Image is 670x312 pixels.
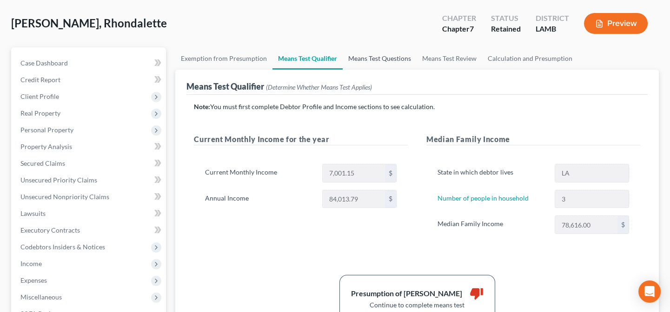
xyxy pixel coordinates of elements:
span: Property Analysis [20,143,72,150]
span: Real Property [20,109,60,117]
a: Property Analysis [13,138,166,155]
a: Means Test Review [417,47,482,70]
p: You must first complete Debtor Profile and Income sections to see calculation. [194,102,640,111]
a: Credit Report [13,71,166,88]
span: Personal Property [20,126,73,134]
label: Current Monthly Income [200,164,318,182]
span: Lawsuits [20,209,46,217]
span: Executory Contracts [20,226,80,234]
span: Secured Claims [20,159,65,167]
input: State [555,164,629,182]
a: Number of people in household [438,194,529,202]
input: 0.00 [555,216,617,234]
input: 0.00 [323,164,385,182]
a: Exemption from Presumption [175,47,272,70]
div: Means Test Qualifier [186,81,372,92]
span: Case Dashboard [20,59,68,67]
span: Expenses [20,276,47,284]
a: Executory Contracts [13,222,166,239]
div: District [536,13,569,24]
div: $ [385,164,396,182]
button: Preview [584,13,648,34]
div: Status [491,13,521,24]
div: Continue to complete means test [351,300,484,310]
div: Presumption of [PERSON_NAME] [351,288,462,299]
span: Unsecured Priority Claims [20,176,97,184]
span: Income [20,260,42,267]
h5: Current Monthly Income for the year [194,134,408,145]
a: Case Dashboard [13,55,166,71]
a: Unsecured Priority Claims [13,172,166,188]
input: -- [555,190,629,208]
span: Unsecured Nonpriority Claims [20,193,109,201]
strong: Note: [194,103,210,110]
span: 7 [470,24,474,33]
h5: Median Family Income [426,134,640,145]
div: Chapter [442,24,476,34]
span: Client Profile [20,92,59,100]
span: [PERSON_NAME], Rhondalette [11,16,167,30]
div: LAMB [536,24,569,34]
a: Means Test Questions [343,47,417,70]
input: 0.00 [323,190,385,208]
div: $ [617,216,629,234]
div: Chapter [442,13,476,24]
a: Means Test Qualifier [272,47,343,70]
label: Annual Income [200,190,318,208]
a: Secured Claims [13,155,166,172]
span: Credit Report [20,76,60,84]
span: Codebtors Insiders & Notices [20,243,105,251]
span: Miscellaneous [20,293,62,301]
i: thumb_down [470,286,484,300]
span: (Determine Whether Means Test Applies) [266,83,372,91]
div: Open Intercom Messenger [638,280,661,303]
label: Median Family Income [433,215,550,234]
div: $ [385,190,396,208]
a: Unsecured Nonpriority Claims [13,188,166,205]
label: State in which debtor lives [433,164,550,182]
a: Lawsuits [13,205,166,222]
a: Calculation and Presumption [482,47,578,70]
div: Retained [491,24,521,34]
